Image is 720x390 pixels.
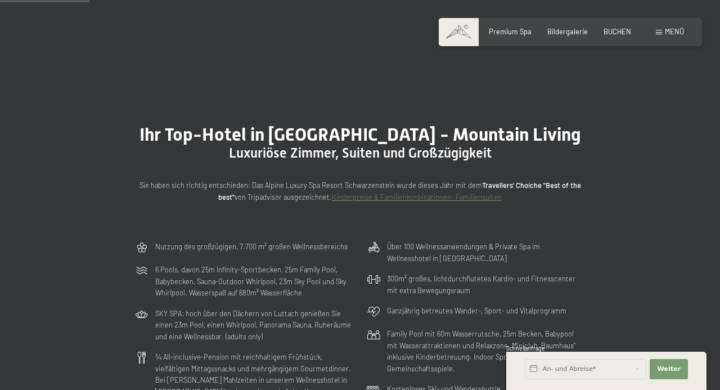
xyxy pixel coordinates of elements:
p: Ganzjährig betreutes Wander-, Sport- und Vitalprogramm [387,305,566,316]
p: Über 100 Wellnessanwendungen & Private Spa im Wellnesshotel in [GEOGRAPHIC_DATA] [387,241,585,264]
a: Bildergalerie [547,27,588,36]
span: Weiter [657,365,681,374]
a: Premium Spa [489,27,532,36]
p: Family Pool mit 60m Wasserrutsche, 25m Becken, Babypool mit Wasserattraktionen und Relaxzone. Min... [387,328,585,374]
a: Kinderpreise & Familienkonbinationen- Familiensuiten [332,192,502,201]
p: 300m² großes, lichtdurchflutetes Kardio- und Fitnesscenter mit extra Bewegungsraum [387,273,585,296]
p: Nutzung des großzügigen, 7.700 m² großen Wellnessbereichs [155,241,348,252]
span: Ihr Top-Hotel in [GEOGRAPHIC_DATA] - Mountain Living [139,124,581,145]
p: 6 Pools, davon 25m Infinity-Sportbecken, 25m Family Pool, Babybecken, Sauna-Outdoor Whirlpool, 23... [155,264,353,298]
a: BUCHEN [604,27,631,36]
button: Weiter [650,359,688,379]
span: Schnellanfrage [506,345,545,352]
p: Sie haben sich richtig entschieden: Das Alpine Luxury Spa Resort Schwarzenstein wurde dieses Jahr... [135,180,585,203]
span: Menü [665,27,684,36]
strong: Travellers' Choiche "Best of the best" [218,181,581,201]
p: SKY SPA: hoch über den Dächern von Luttach genießen Sie einen 23m Pool, einen Whirlpool, Panorama... [155,308,353,342]
span: Luxuriöse Zimmer, Suiten und Großzügigkeit [229,145,492,161]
